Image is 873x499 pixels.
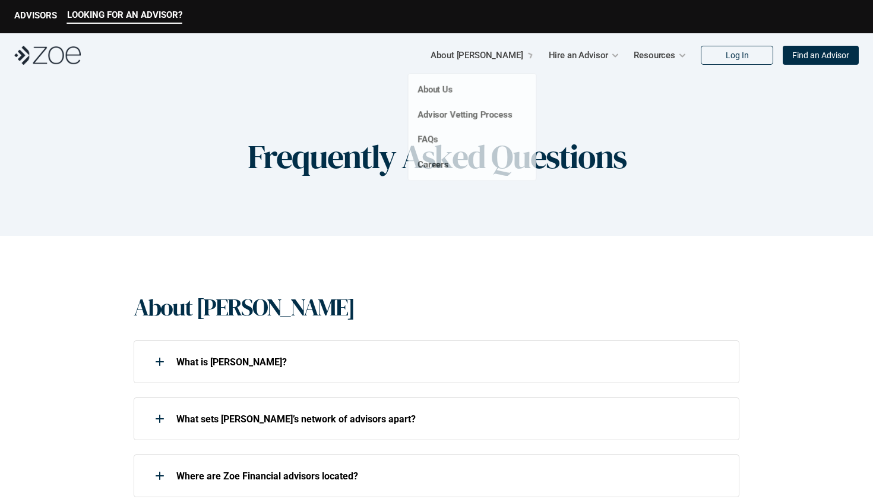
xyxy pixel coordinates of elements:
[701,46,773,65] a: Log In
[134,293,355,321] h1: About [PERSON_NAME]
[14,10,57,21] p: ADVISORS
[417,134,438,145] a: FAQs
[417,159,448,170] a: Careers
[792,50,849,61] p: Find an Advisor
[726,50,749,61] p: Log In
[67,10,182,20] p: LOOKING FOR AN ADVISOR?
[549,46,609,64] p: Hire an Advisor
[431,46,523,64] p: About [PERSON_NAME]
[176,413,724,425] p: What sets [PERSON_NAME]’s network of advisors apart?
[783,46,859,65] a: Find an Advisor
[248,137,626,176] h1: Frequently Asked Questions
[176,470,724,482] p: Where are Zoe Financial advisors located?
[417,109,512,120] a: Advisor Vetting Process
[634,46,675,64] p: Resources
[176,356,724,368] p: What is [PERSON_NAME]?
[417,84,453,95] a: About Us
